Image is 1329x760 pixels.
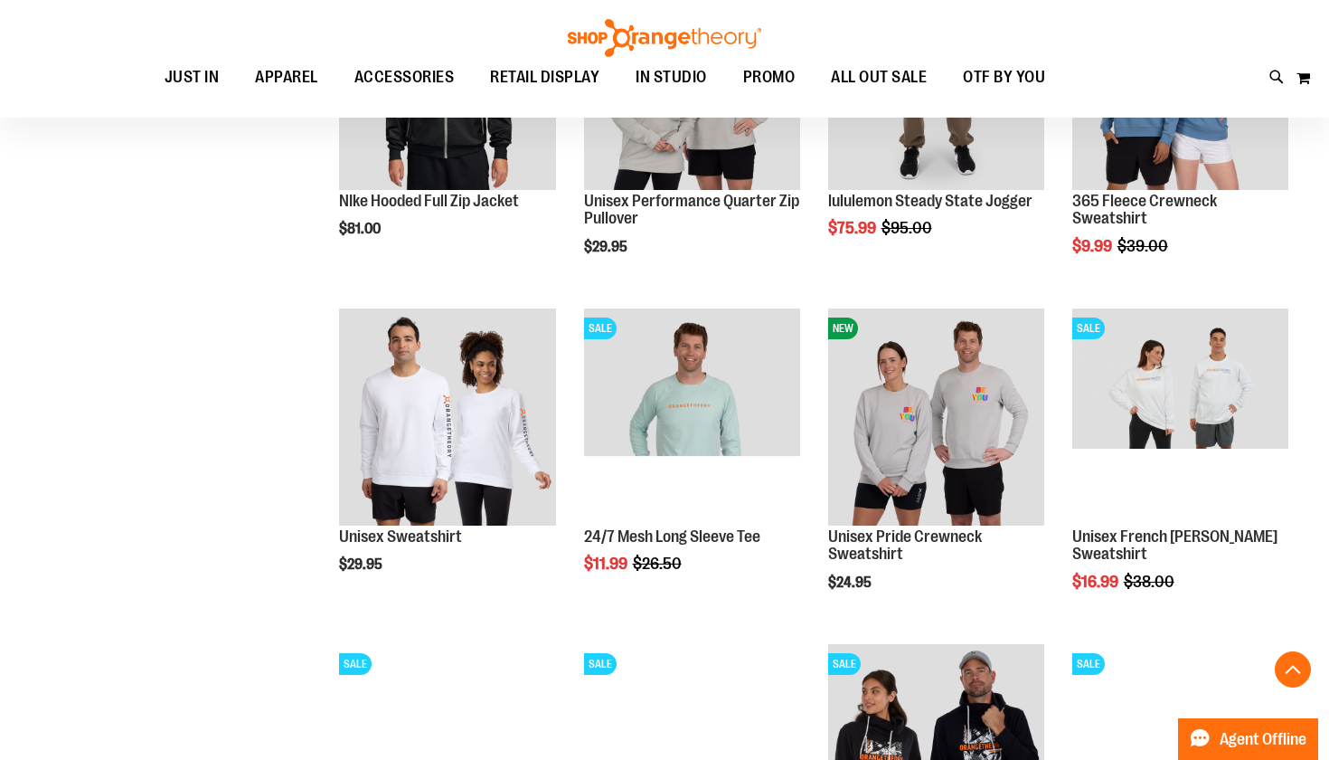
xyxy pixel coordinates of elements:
[584,555,630,573] span: $11.99
[636,57,707,98] span: IN STUDIO
[1072,309,1288,527] a: Unisex French Terry Crewneck Sweatshirt primary imageSALE
[339,653,372,675] span: SALE
[881,219,935,237] span: $95.00
[1072,237,1115,255] span: $9.99
[339,309,555,525] img: Unisex Sweatshirt
[584,527,760,546] a: 24/7 Mesh Long Sleeve Tee
[255,57,318,98] span: APPAREL
[633,555,684,573] span: $26.50
[584,309,800,525] img: Main Image of 1457095
[575,299,809,619] div: product
[1072,309,1288,525] img: Unisex French Terry Crewneck Sweatshirt primary image
[584,192,799,228] a: Unisex Performance Quarter Zip Pullover
[1072,318,1105,339] span: SALE
[828,527,982,564] a: Unisex Pride Crewneck Sweatshirt
[963,57,1045,98] span: OTF BY YOU
[339,221,383,237] span: $81.00
[1275,651,1311,688] button: Back To Top
[828,575,874,591] span: $24.95
[165,57,220,98] span: JUST IN
[339,556,385,573] span: $29.95
[828,309,1044,525] img: Unisex Pride Crewneck Sweatshirt
[565,19,764,57] img: Shop Orangetheory
[828,653,861,675] span: SALE
[339,309,555,527] a: Unisex Sweatshirt
[828,318,858,339] span: NEW
[584,239,630,255] span: $29.95
[339,192,519,210] a: NIke Hooded Full Zip Jacket
[490,57,599,98] span: RETAIL DISPLAY
[1072,192,1217,228] a: 365 Fleece Crewneck Sweatshirt
[828,309,1044,527] a: Unisex Pride Crewneck SweatshirtNEW
[1072,527,1277,564] a: Unisex French [PERSON_NAME] Sweatshirt
[330,299,564,619] div: product
[1117,237,1171,255] span: $39.00
[743,57,796,98] span: PROMO
[819,299,1053,637] div: product
[831,57,927,98] span: ALL OUT SALE
[1124,573,1177,591] span: $38.00
[584,318,617,339] span: SALE
[354,57,455,98] span: ACCESSORIES
[584,653,617,675] span: SALE
[1178,718,1318,760] button: Agent Offline
[1220,731,1306,748] span: Agent Offline
[1063,299,1297,637] div: product
[584,309,800,527] a: Main Image of 1457095SALE
[1072,573,1121,591] span: $16.99
[828,219,879,237] span: $75.99
[828,192,1032,210] a: lululemon Steady State Jogger
[1072,653,1105,675] span: SALE
[339,527,462,546] a: Unisex Sweatshirt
